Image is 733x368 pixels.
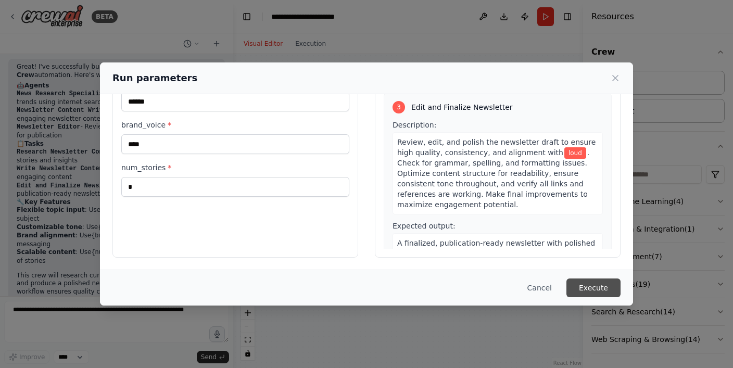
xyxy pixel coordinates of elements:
label: num_stories [121,162,349,173]
span: Variable: brand_voice [564,147,586,159]
label: brand_voice [121,120,349,130]
span: Expected output: [393,222,456,230]
span: Description: [393,121,436,129]
h2: Run parameters [112,71,197,85]
span: Edit and Finalize Newsletter [411,102,513,112]
div: 3 [393,101,405,113]
button: Cancel [519,278,560,297]
button: Execute [566,278,621,297]
span: Review, edit, and polish the newsletter draft to ensure high quality, consistency, and alignment ... [397,138,596,157]
span: A finalized, publication-ready newsletter with polished content, optimized formatting, consistent... [397,239,596,289]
